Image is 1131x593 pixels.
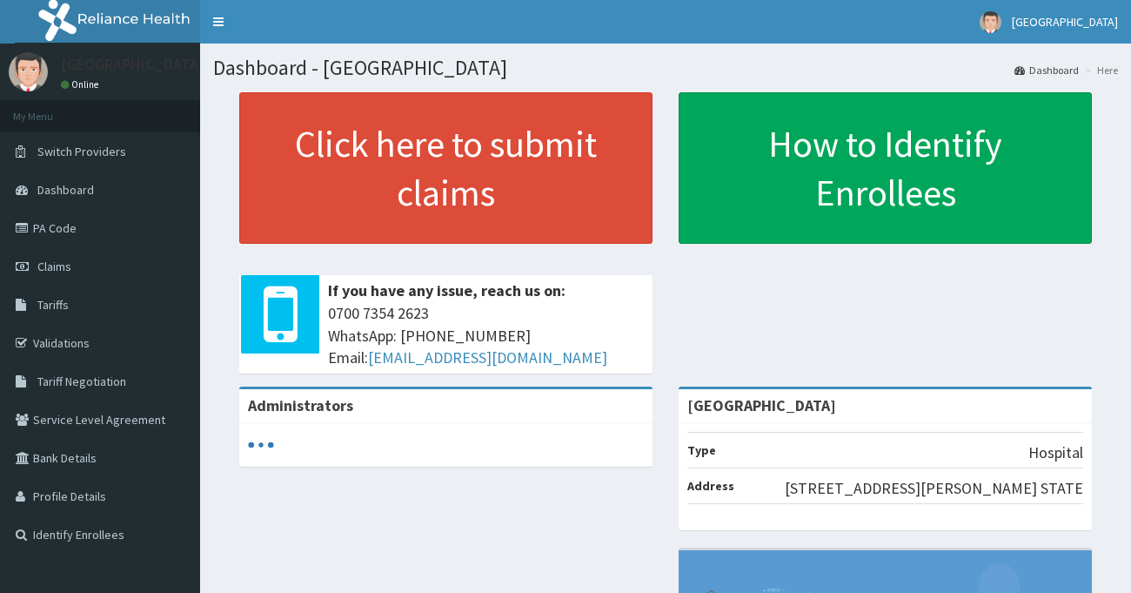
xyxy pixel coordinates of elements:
[785,477,1083,500] p: [STREET_ADDRESS][PERSON_NAME] STATE
[679,92,1092,244] a: How to Identify Enrollees
[61,57,204,72] p: [GEOGRAPHIC_DATA]
[1014,63,1079,77] a: Dashboard
[61,78,103,91] a: Online
[248,432,274,458] svg: audio-loading
[9,52,48,91] img: User Image
[687,478,734,494] b: Address
[213,57,1118,79] h1: Dashboard - [GEOGRAPHIC_DATA]
[328,280,565,300] b: If you have any issue, reach us on:
[37,297,69,313] span: Tariffs
[37,144,126,159] span: Switch Providers
[687,442,716,458] b: Type
[1028,441,1083,464] p: Hospital
[248,395,353,415] b: Administrators
[1081,63,1118,77] li: Here
[980,11,1001,33] img: User Image
[368,347,607,367] a: [EMAIL_ADDRESS][DOMAIN_NAME]
[687,395,836,415] strong: [GEOGRAPHIC_DATA]
[1012,14,1118,30] span: [GEOGRAPHIC_DATA]
[37,259,71,274] span: Claims
[328,302,644,369] span: 0700 7354 2623 WhatsApp: [PHONE_NUMBER] Email:
[37,374,126,389] span: Tariff Negotiation
[239,92,652,244] a: Click here to submit claims
[37,182,94,198] span: Dashboard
